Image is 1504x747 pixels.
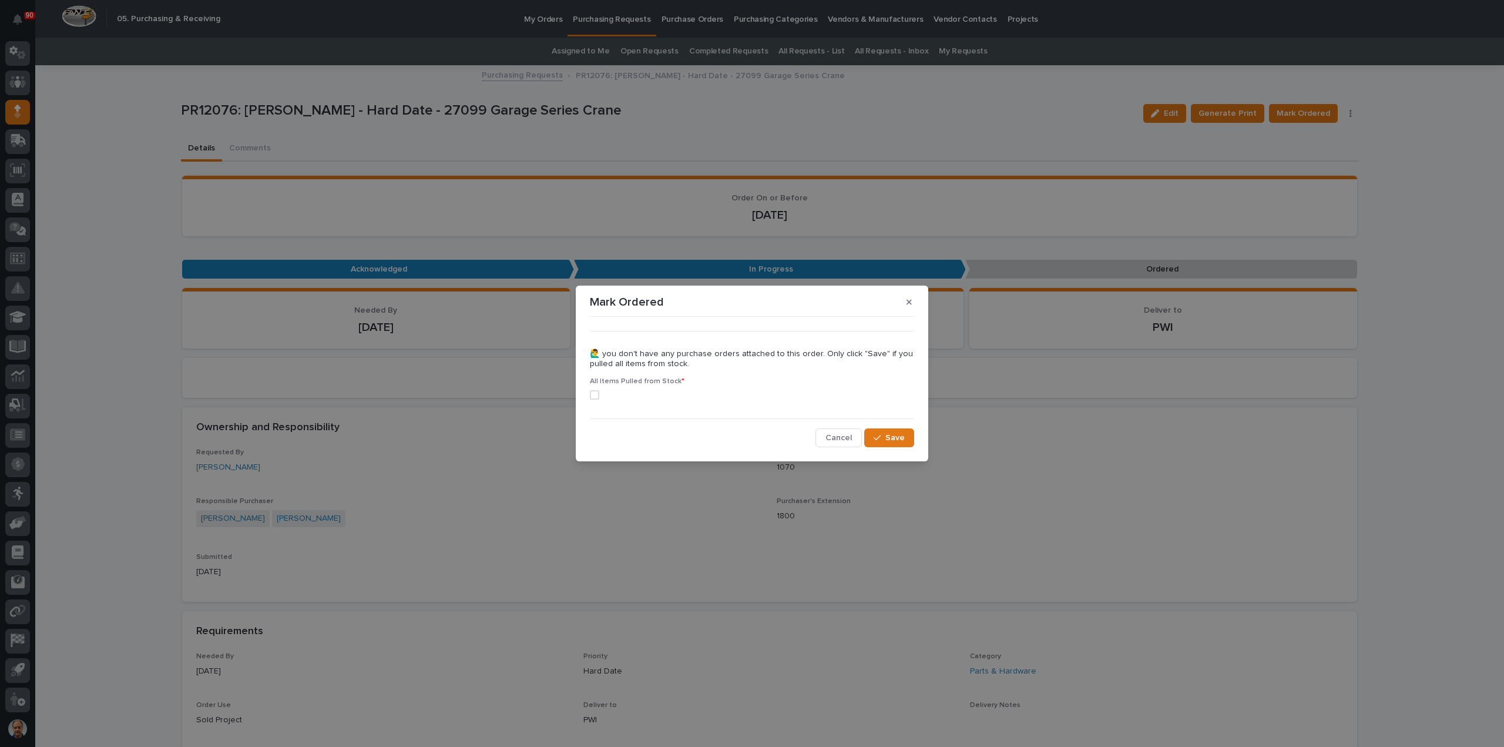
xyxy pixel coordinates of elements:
[885,433,905,443] span: Save
[864,428,914,447] button: Save
[590,378,684,385] span: All Items Pulled from Stock
[590,295,664,309] p: Mark Ordered
[825,433,852,443] span: Cancel
[815,428,862,447] button: Cancel
[590,349,914,369] p: 🙋‍♂️ you don't have any purchase orders attached to this order. Only click "Save" if you pulled a...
